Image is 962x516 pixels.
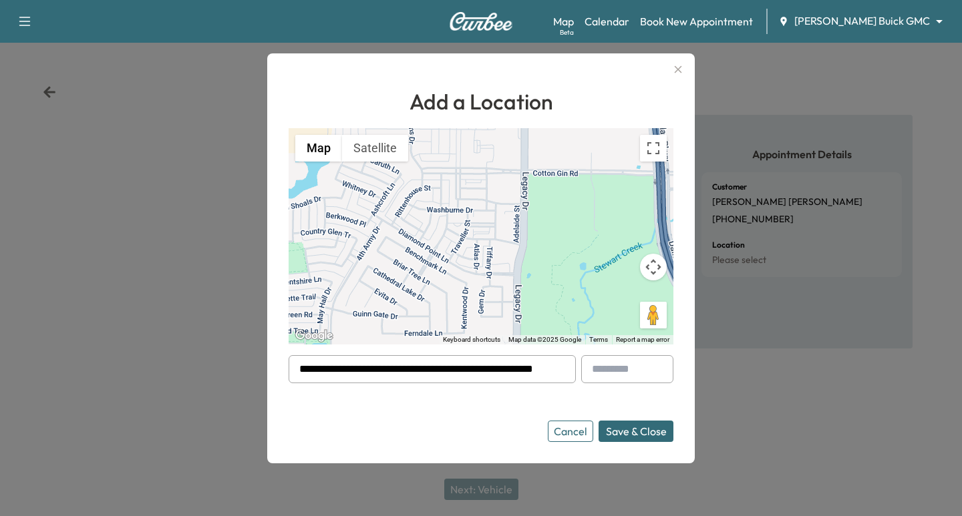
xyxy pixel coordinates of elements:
button: Show satellite imagery [342,135,408,162]
h1: Add a Location [289,85,673,117]
a: Report a map error [616,336,669,343]
button: Cancel [548,421,593,442]
span: [PERSON_NAME] Buick GMC [794,13,930,29]
img: Curbee Logo [449,12,513,31]
a: Terms (opens in new tab) [589,336,608,343]
a: MapBeta [553,13,574,29]
button: Drag Pegman onto the map to open Street View [640,302,667,328]
div: Beta [560,27,574,37]
span: Map data ©2025 Google [508,336,581,343]
a: Calendar [585,13,629,29]
a: Book New Appointment [640,13,753,29]
img: Google [292,327,336,344]
button: Show street map [295,135,342,162]
button: Keyboard shortcuts [443,335,500,344]
button: Map camera controls [640,254,667,280]
button: Toggle fullscreen view [640,135,667,162]
button: Save & Close [599,421,673,442]
a: Open this area in Google Maps (opens a new window) [292,327,336,344]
